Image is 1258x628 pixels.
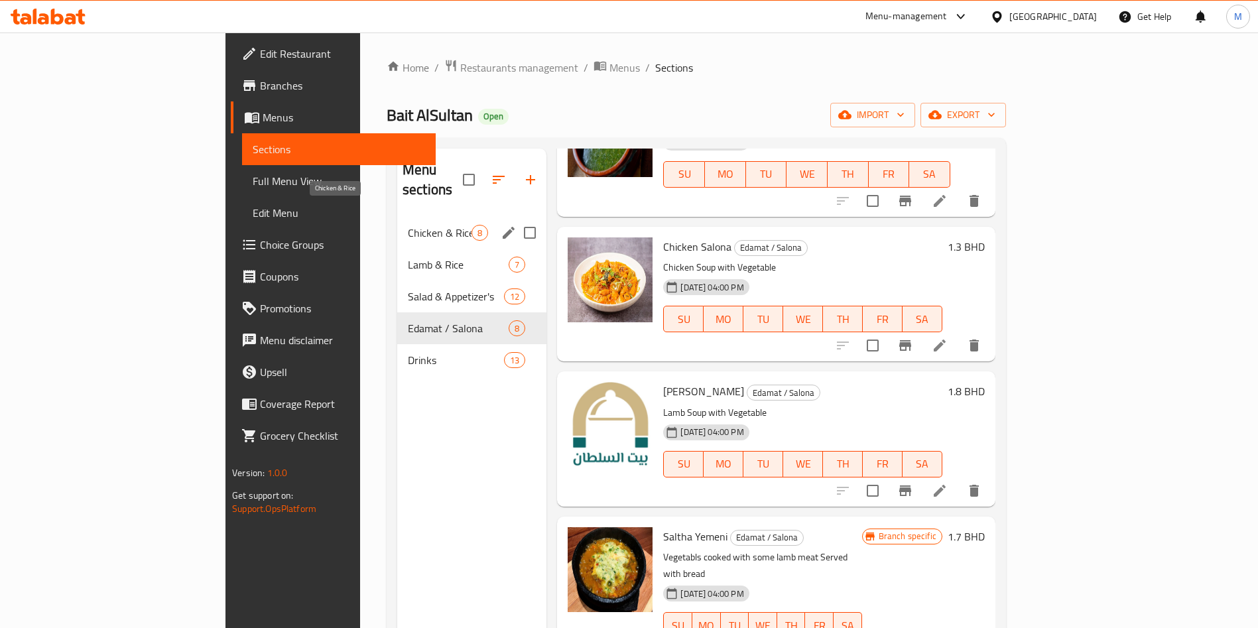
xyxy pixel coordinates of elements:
[231,101,436,133] a: Menus
[242,197,436,229] a: Edit Menu
[455,166,483,194] span: Select all sections
[841,107,905,123] span: import
[783,306,823,332] button: WE
[260,46,425,62] span: Edit Restaurant
[669,164,700,184] span: SU
[434,60,439,76] li: /
[231,388,436,420] a: Coverage Report
[823,306,863,332] button: TH
[828,310,857,329] span: TH
[509,257,525,273] div: items
[253,173,425,189] span: Full Menu View
[731,530,803,545] span: Edamat / Salona
[958,475,990,507] button: delete
[478,109,509,125] div: Open
[663,451,704,477] button: SU
[397,281,546,312] div: Salad & Appetizer's12
[734,240,808,256] div: Edamat / Salona
[444,59,578,76] a: Restaurants management
[509,259,525,271] span: 7
[260,269,425,284] span: Coupons
[675,426,749,438] span: [DATE] 04:00 PM
[505,354,525,367] span: 13
[663,381,744,401] span: [PERSON_NAME]
[749,454,778,473] span: TU
[833,164,863,184] span: TH
[920,103,1006,127] button: export
[914,164,945,184] span: SA
[743,306,783,332] button: TU
[645,60,650,76] li: /
[584,60,588,76] li: /
[889,185,921,217] button: Branch-specific-item
[387,59,1006,76] nav: breadcrumb
[260,78,425,94] span: Branches
[859,187,887,215] span: Select to update
[786,161,828,188] button: WE
[931,107,995,123] span: export
[1009,9,1097,24] div: [GEOGRAPHIC_DATA]
[231,324,436,356] a: Menu disclaimer
[823,451,863,477] button: TH
[958,330,990,361] button: delete
[749,310,778,329] span: TU
[948,382,985,401] h6: 1.8 BHD
[828,454,857,473] span: TH
[709,310,738,329] span: MO
[751,164,782,184] span: TU
[267,464,288,481] span: 1.0.0
[863,306,903,332] button: FR
[263,109,425,125] span: Menus
[909,161,950,188] button: SA
[408,320,509,336] span: Edamat / Salona
[408,225,472,241] span: Chicken & Rice
[958,185,990,217] button: delete
[260,332,425,348] span: Menu disclaimer
[663,237,731,257] span: Chicken Salona
[932,483,948,499] a: Edit menu item
[705,161,746,188] button: MO
[232,464,265,481] span: Version:
[788,310,818,329] span: WE
[948,237,985,256] h6: 1.3 BHD
[253,141,425,157] span: Sections
[472,225,488,241] div: items
[231,420,436,452] a: Grocery Checklist
[260,396,425,412] span: Coverage Report
[242,165,436,197] a: Full Menu View
[499,223,519,243] button: edit
[504,288,525,304] div: items
[397,212,546,381] nav: Menu sections
[735,240,807,255] span: Edamat / Salona
[504,352,525,368] div: items
[903,451,942,477] button: SA
[232,500,316,517] a: Support.OpsPlatform
[260,300,425,316] span: Promotions
[478,111,509,122] span: Open
[889,330,921,361] button: Branch-specific-item
[669,454,698,473] span: SU
[859,477,887,505] span: Select to update
[859,332,887,359] span: Select to update
[747,385,820,401] span: Edamat / Salona
[932,338,948,353] a: Edit menu item
[792,164,822,184] span: WE
[743,451,783,477] button: TU
[669,310,698,329] span: SU
[509,322,525,335] span: 8
[260,428,425,444] span: Grocery Checklist
[663,549,861,582] p: Vegetabls cooked with some lamb meat Served with bread
[908,454,937,473] span: SA
[232,487,293,504] span: Get support on:
[746,161,787,188] button: TU
[408,288,504,304] span: Salad & Appetizer's
[231,292,436,324] a: Promotions
[397,312,546,344] div: Edamat / Salona8
[663,405,942,421] p: Lamb Soup with Vegetable
[709,454,738,473] span: MO
[472,227,487,239] span: 8
[568,382,653,467] img: Lamb Salona
[231,229,436,261] a: Choice Groups
[710,164,741,184] span: MO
